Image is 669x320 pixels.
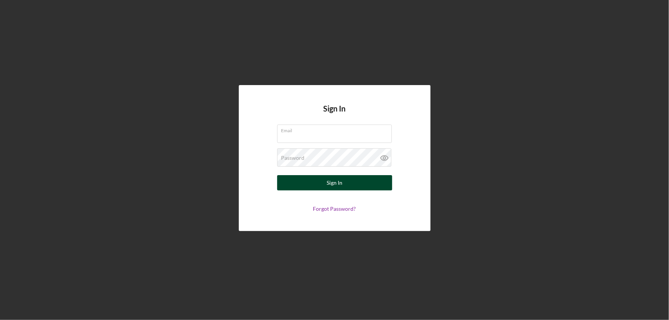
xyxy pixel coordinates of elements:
button: Sign In [277,175,392,190]
label: Password [281,155,305,161]
a: Forgot Password? [313,205,356,212]
div: Sign In [327,175,342,190]
h4: Sign In [324,104,346,125]
label: Email [281,125,392,133]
